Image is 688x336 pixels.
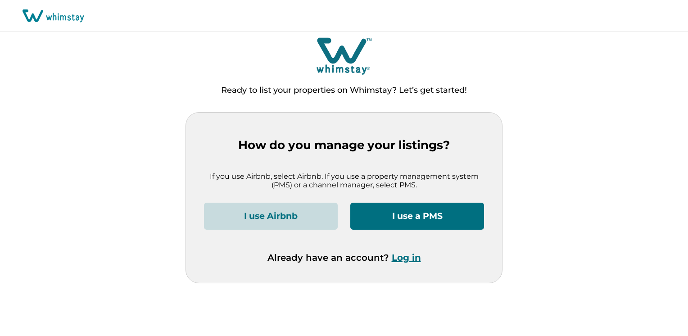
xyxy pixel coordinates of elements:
[204,172,484,190] p: If you use Airbnb, select Airbnb. If you use a property management system (PMS) or a channel mana...
[267,252,421,263] p: Already have an account?
[392,252,421,263] button: Log in
[350,203,484,230] button: I use a PMS
[204,138,484,152] p: How do you manage your listings?
[204,203,338,230] button: I use Airbnb
[221,86,467,95] p: Ready to list your properties on Whimstay? Let’s get started!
